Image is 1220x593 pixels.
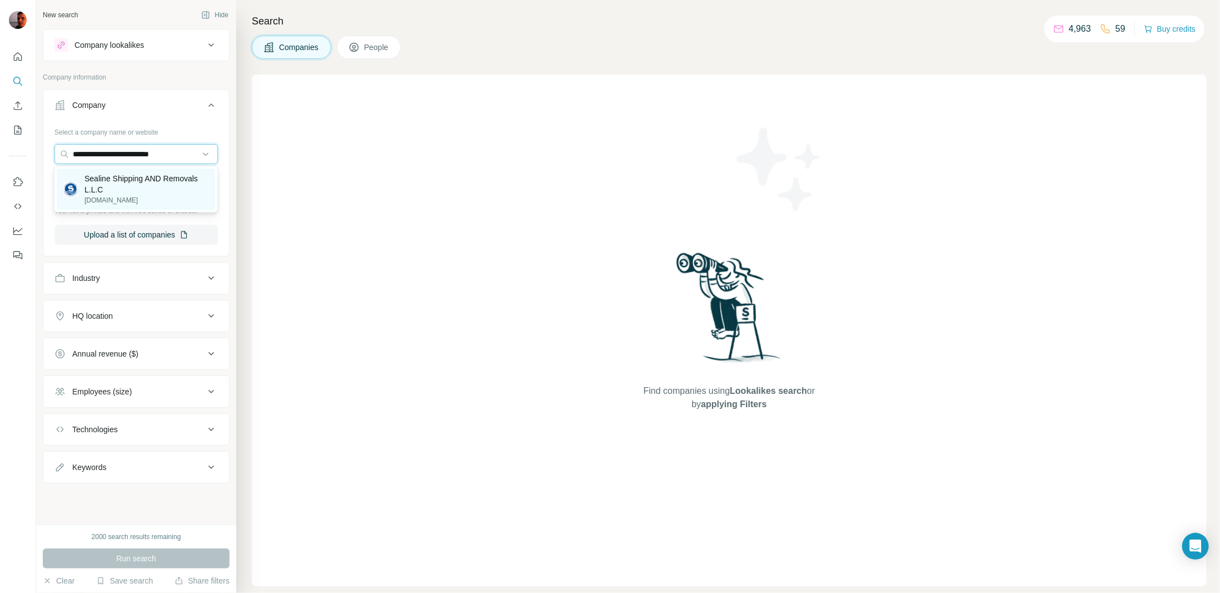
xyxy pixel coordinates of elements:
button: Upload a list of companies [54,225,218,245]
div: 2000 search results remaining [92,532,181,542]
button: Company [43,92,229,123]
div: Annual revenue ($) [72,348,138,359]
button: HQ location [43,303,229,329]
button: Technologies [43,416,229,443]
p: Company information [43,72,230,82]
div: Company lookalikes [74,39,144,51]
button: Feedback [9,245,27,265]
span: Find companies using or by [640,384,818,411]
button: Quick start [9,47,27,67]
span: applying Filters [701,399,766,409]
button: Enrich CSV [9,96,27,116]
button: Industry [43,265,229,291]
button: Dashboard [9,221,27,241]
button: Search [9,71,27,91]
img: Avatar [9,11,27,29]
button: Share filters [175,575,230,586]
h4: Search [252,13,1207,29]
div: Industry [72,273,100,284]
p: [DOMAIN_NAME] [84,195,208,205]
div: Keywords [72,462,106,473]
button: Keywords [43,454,229,481]
img: Surfe Illustration - Woman searching with binoculars [671,250,787,374]
img: Surfe Illustration - Stars [729,119,829,219]
button: Hide [193,7,236,23]
button: Save search [96,575,153,586]
button: Buy credits [1144,21,1196,37]
button: My lists [9,120,27,140]
p: 4,963 [1069,22,1091,36]
button: Annual revenue ($) [43,340,229,367]
img: Sealine Shipping AND Removals L.L.C [63,182,78,196]
p: 59 [1116,22,1126,36]
div: Company [72,100,106,111]
span: People [364,42,390,53]
div: Technologies [72,424,118,435]
div: HQ location [72,310,113,322]
button: Clear [43,575,74,586]
span: Lookalikes search [730,386,807,396]
div: Employees (size) [72,386,132,397]
div: Select a company name or website [54,123,218,137]
button: Employees (size) [43,378,229,405]
button: Use Surfe API [9,196,27,216]
div: New search [43,10,78,20]
span: Companies [279,42,320,53]
button: Company lookalikes [43,32,229,58]
button: Use Surfe on LinkedIn [9,172,27,192]
div: Open Intercom Messenger [1182,533,1209,560]
p: Sealine Shipping AND Removals L.L.C [84,173,208,195]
